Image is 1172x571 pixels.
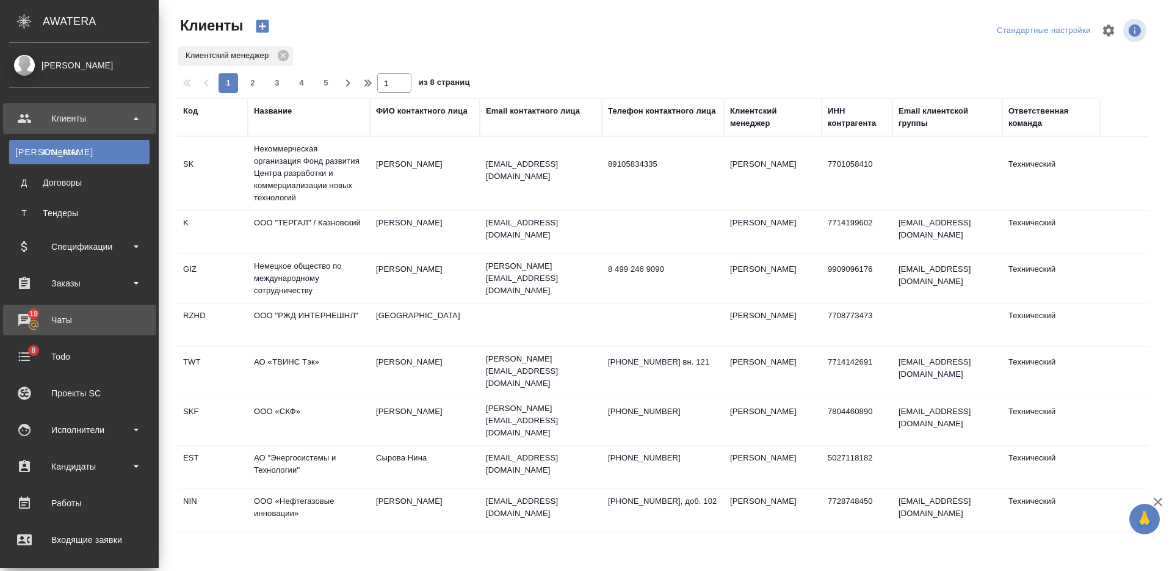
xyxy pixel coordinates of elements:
[724,304,822,346] td: [PERSON_NAME]
[1002,350,1100,393] td: Технический
[724,257,822,300] td: [PERSON_NAME]
[267,73,287,93] button: 3
[994,21,1094,40] div: split button
[1002,304,1100,346] td: Технический
[822,446,892,489] td: 5027118182
[177,304,248,346] td: RZHD
[1002,211,1100,253] td: Технический
[22,308,45,320] span: 19
[24,344,43,357] span: 8
[370,257,480,300] td: [PERSON_NAME]
[608,263,718,275] p: 8 499 246 9090
[608,356,718,368] p: [PHONE_NUMBER] вн. 121
[177,350,248,393] td: TWT
[254,105,292,117] div: Название
[9,311,150,329] div: Чаты
[608,452,718,464] p: [PHONE_NUMBER]
[177,211,248,253] td: K
[370,152,480,195] td: [PERSON_NAME]
[9,457,150,476] div: Кандидаты
[724,152,822,195] td: [PERSON_NAME]
[248,16,277,37] button: Создать
[724,489,822,532] td: [PERSON_NAME]
[1094,16,1123,45] span: Настроить таблицу
[248,350,370,393] td: АО «ТВИНС Тэк»
[486,105,580,117] div: Email контактного лица
[486,158,596,183] p: [EMAIL_ADDRESS][DOMAIN_NAME]
[248,304,370,346] td: ООО "РЖД ИНТЕРНЕШНЛ"
[608,406,718,418] p: [PHONE_NUMBER]
[243,73,262,93] button: 2
[316,73,336,93] button: 5
[892,211,1002,253] td: [EMAIL_ADDRESS][DOMAIN_NAME]
[608,495,718,507] p: [PHONE_NUMBER], доб. 102
[248,137,370,210] td: Некоммерческая организация Фонд развития Центра разработки и коммерциализации новых технологий
[15,207,143,219] div: Тендеры
[9,384,150,402] div: Проекты SC
[43,9,159,34] div: AWATERA
[370,350,480,393] td: [PERSON_NAME]
[419,75,470,93] span: из 8 страниц
[316,77,336,89] span: 5
[186,49,273,62] p: Клиентский менеджер
[3,378,156,409] a: Проекты SC
[267,77,287,89] span: 3
[9,59,150,72] div: [PERSON_NAME]
[177,16,243,35] span: Клиенты
[1002,489,1100,532] td: Технический
[724,446,822,489] td: [PERSON_NAME]
[724,399,822,442] td: [PERSON_NAME]
[892,489,1002,532] td: [EMAIL_ADDRESS][DOMAIN_NAME]
[1002,399,1100,442] td: Технический
[3,305,156,335] a: 19Чаты
[9,238,150,256] div: Спецификации
[177,489,248,532] td: NIN
[486,495,596,520] p: [EMAIL_ADDRESS][DOMAIN_NAME]
[1123,19,1149,42] span: Посмотреть информацию
[248,399,370,442] td: ООО «СКФ»
[9,347,150,366] div: Todo
[248,446,370,489] td: АО "Энергосистемы и Технологии"
[9,421,150,439] div: Исполнители
[486,260,596,297] p: [PERSON_NAME][EMAIL_ADDRESS][DOMAIN_NAME]
[15,146,143,158] div: Клиенты
[370,211,480,253] td: [PERSON_NAME]
[892,399,1002,442] td: [EMAIL_ADDRESS][DOMAIN_NAME]
[370,446,480,489] td: Сырова Нина
[486,353,596,390] p: [PERSON_NAME][EMAIL_ADDRESS][DOMAIN_NAME]
[370,489,480,532] td: [PERSON_NAME]
[15,176,143,189] div: Договоры
[178,46,293,66] div: Клиентский менеджер
[177,152,248,195] td: SK
[486,217,596,241] p: [EMAIL_ADDRESS][DOMAIN_NAME]
[486,402,596,439] p: [PERSON_NAME][EMAIL_ADDRESS][DOMAIN_NAME]
[822,304,892,346] td: 7708773473
[9,201,150,225] a: ТТендеры
[9,109,150,128] div: Клиенты
[177,446,248,489] td: EST
[243,77,262,89] span: 2
[9,531,150,549] div: Входящие заявки
[248,489,370,532] td: ООО «Нефтегазовые инновации»
[892,257,1002,300] td: [EMAIL_ADDRESS][DOMAIN_NAME]
[822,257,892,300] td: 9909096176
[292,77,311,89] span: 4
[822,211,892,253] td: 7714199602
[177,399,248,442] td: SKF
[3,488,156,518] a: Работы
[177,257,248,300] td: GIZ
[822,489,892,532] td: 7728748450
[370,304,480,346] td: [GEOGRAPHIC_DATA]
[1002,446,1100,489] td: Технический
[608,158,718,170] p: 89105834335
[899,105,996,129] div: Email клиентской группы
[1134,506,1155,532] span: 🙏
[376,105,468,117] div: ФИО контактного лица
[9,494,150,512] div: Работы
[1008,105,1094,129] div: Ответственная команда
[828,105,886,129] div: ИНН контрагента
[370,399,480,442] td: [PERSON_NAME]
[608,105,716,117] div: Телефон контактного лица
[248,211,370,253] td: ООО "ТЕРГАЛ" / Казновский
[822,350,892,393] td: 7714142691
